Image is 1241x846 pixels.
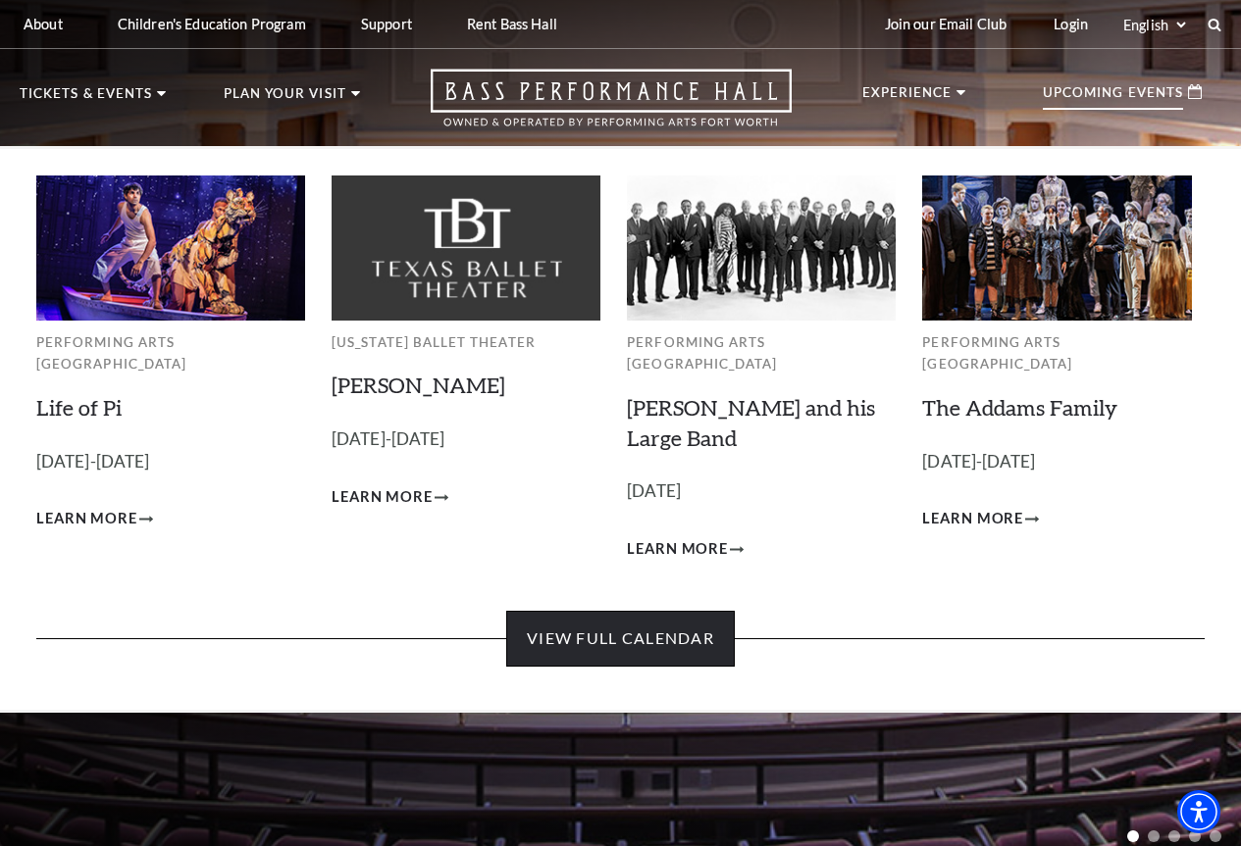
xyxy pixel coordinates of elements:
[332,331,600,354] p: [US_STATE] Ballet Theater
[332,485,433,510] span: Learn More
[118,16,306,32] p: Children's Education Program
[24,16,63,32] p: About
[332,175,600,320] img: Texas Ballet Theater
[627,175,896,320] img: Performing Arts Fort Worth
[36,507,137,531] span: Learn More
[332,485,448,510] a: Learn More Peter Pan
[627,537,744,562] a: Learn More Lyle Lovett and his Large Band
[332,425,600,454] p: [DATE]-[DATE]
[627,537,728,562] span: Learn More
[1119,16,1189,34] select: Select:
[36,394,122,421] a: Life of Pi
[922,507,1039,531] a: Learn More The Addams Family
[36,175,305,320] img: Performing Arts Fort Worth
[467,16,557,32] p: Rent Bass Hall
[922,394,1117,421] a: The Addams Family
[360,69,862,146] a: Open this option
[862,86,953,110] p: Experience
[922,331,1191,375] p: Performing Arts [GEOGRAPHIC_DATA]
[224,87,346,111] p: Plan Your Visit
[332,372,505,398] a: [PERSON_NAME]
[627,394,875,451] a: [PERSON_NAME] and his Large Band
[922,448,1191,476] p: [DATE]-[DATE]
[922,175,1191,320] img: Performing Arts Fort Worth
[1177,790,1220,833] div: Accessibility Menu
[627,477,896,506] p: [DATE]
[627,331,896,375] p: Performing Arts [GEOGRAPHIC_DATA]
[20,87,152,111] p: Tickets & Events
[36,448,305,476] p: [DATE]-[DATE]
[922,507,1023,531] span: Learn More
[506,611,735,666] a: View Full Calendar
[36,507,153,531] a: Learn More Life of Pi
[1043,86,1183,110] p: Upcoming Events
[361,16,412,32] p: Support
[36,331,305,375] p: Performing Arts [GEOGRAPHIC_DATA]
